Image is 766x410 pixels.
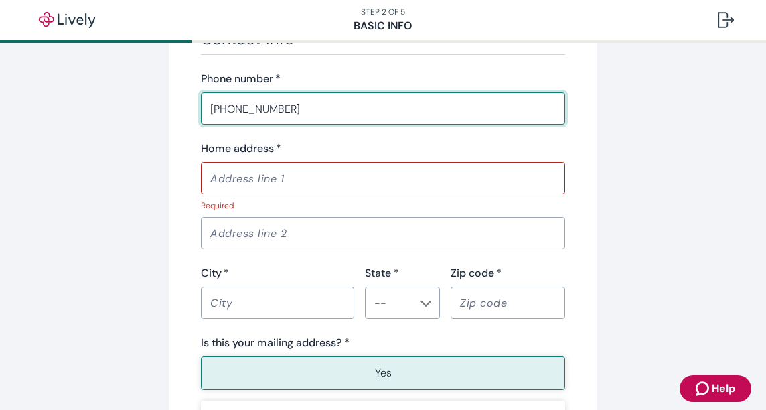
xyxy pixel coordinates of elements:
button: Open [419,297,433,310]
label: State * [365,265,399,281]
p: Yes [375,365,392,381]
label: City [201,265,229,281]
svg: Zendesk support icon [696,381,712,397]
input: (555) 555-5555 [201,95,565,122]
input: Address line 2 [201,220,565,247]
label: Is this your mailing address? * [201,335,350,351]
input: -- [369,293,414,312]
button: Yes [201,356,565,390]
img: Lively [29,12,104,28]
input: Zip code [451,289,565,316]
svg: Chevron icon [420,298,431,309]
button: Log out [707,4,745,36]
input: City [201,289,354,316]
label: Phone number [201,71,281,87]
span: Help [712,381,735,397]
label: Home address [201,141,281,157]
label: Zip code [451,265,502,281]
button: Zendesk support iconHelp [680,375,751,402]
p: Required [201,200,556,212]
input: Address line 1 [201,165,565,192]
